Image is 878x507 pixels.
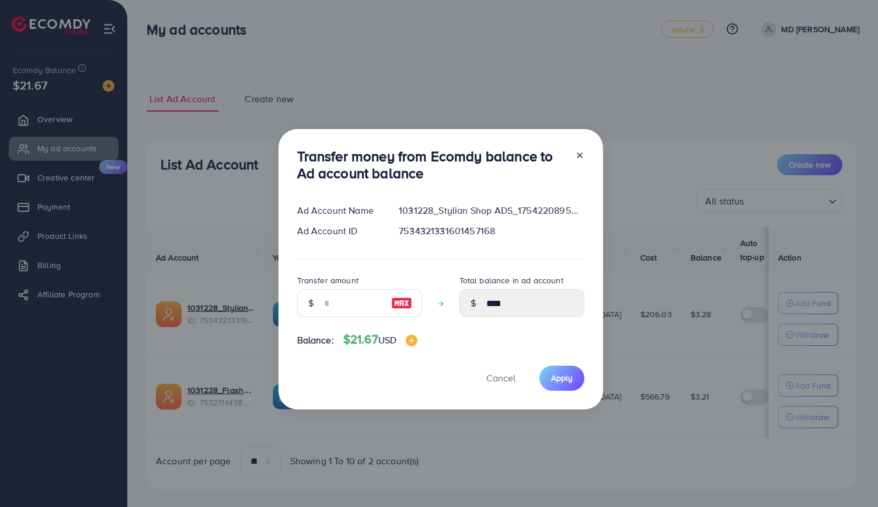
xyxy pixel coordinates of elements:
[288,224,390,238] div: Ad Account ID
[378,334,396,346] span: USD
[828,454,869,498] iframe: Chat
[406,335,417,346] img: image
[389,204,593,217] div: 1031228_Stylian Shop ADS_1754220895018
[389,224,593,238] div: 7534321331601457168
[472,366,530,391] button: Cancel
[297,334,334,347] span: Balance:
[551,372,573,384] span: Apply
[539,366,584,391] button: Apply
[297,148,566,182] h3: Transfer money from Ecomdy balance to Ad account balance
[297,275,358,286] label: Transfer amount
[459,275,563,286] label: Total balance in ad account
[288,204,390,217] div: Ad Account Name
[486,371,515,384] span: Cancel
[343,332,417,347] h4: $21.67
[391,296,412,310] img: image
